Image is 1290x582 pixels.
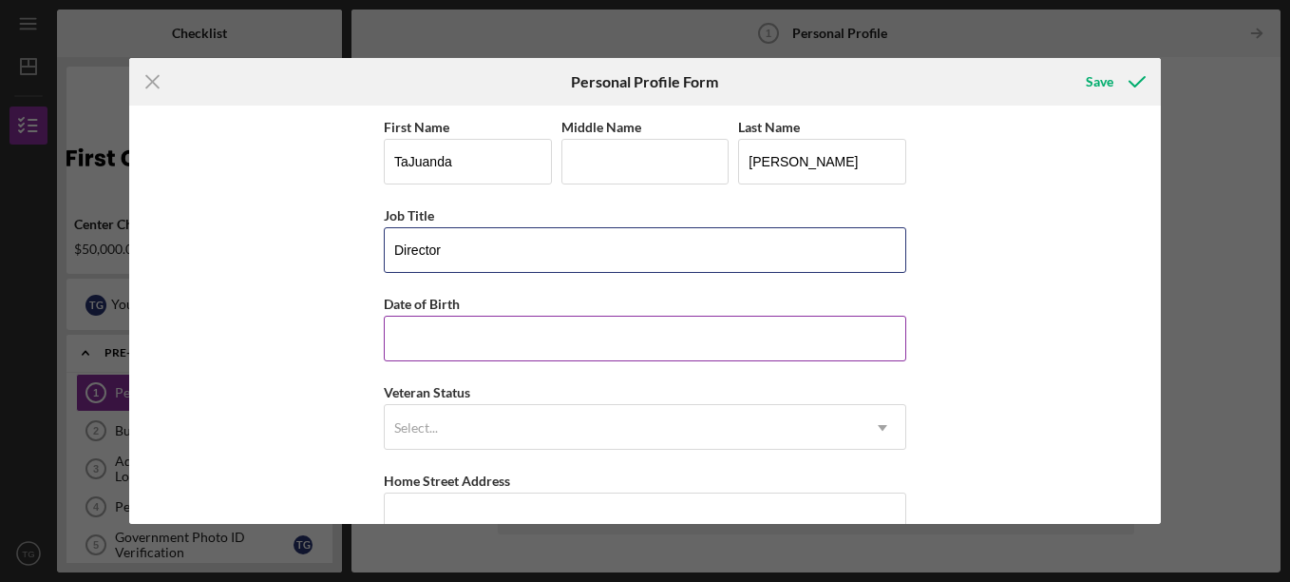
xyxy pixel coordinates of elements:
[384,296,460,312] label: Date of Birth
[1086,63,1113,101] div: Save
[384,119,449,135] label: First Name
[571,73,718,90] h6: Personal Profile Form
[1067,63,1161,101] button: Save
[738,119,800,135] label: Last Name
[384,207,434,223] label: Job Title
[394,420,438,436] div: Select...
[384,473,510,489] label: Home Street Address
[561,119,641,135] label: Middle Name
